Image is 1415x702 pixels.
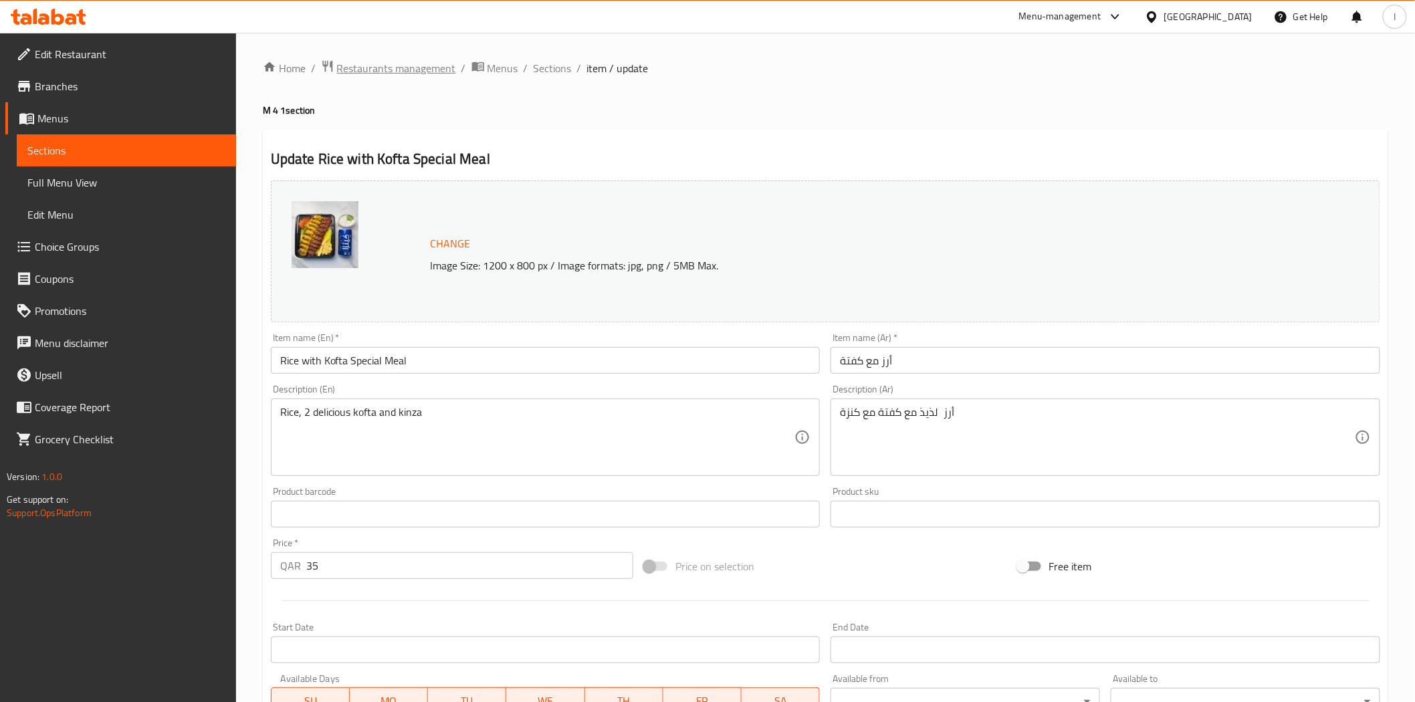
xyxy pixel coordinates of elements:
[280,406,795,469] textarea: Rice, 2 delicious kofta and kinza
[35,271,225,287] span: Coupons
[425,257,1226,273] p: Image Size: 1200 x 800 px / Image formats: jpg, png / 5MB Max.
[5,263,236,295] a: Coupons
[263,104,1388,117] h4: M 4 1 section
[280,558,301,574] p: QAR
[831,347,1380,374] input: Enter name Ar
[306,552,633,579] input: Please enter price
[337,60,456,76] span: Restaurants management
[1049,558,1092,574] span: Free item
[35,78,225,94] span: Branches
[17,166,236,199] a: Full Menu View
[7,468,39,485] span: Version:
[37,110,225,126] span: Menus
[41,468,62,485] span: 1.0.0
[471,60,518,77] a: Menus
[431,234,471,253] span: Change
[7,504,92,521] a: Support.OpsPlatform
[534,60,572,76] a: Sections
[1164,9,1253,24] div: [GEOGRAPHIC_DATA]
[524,60,528,76] li: /
[271,347,821,374] input: Enter name En
[5,359,236,391] a: Upsell
[1394,9,1396,24] span: I
[35,239,225,255] span: Choice Groups
[17,199,236,231] a: Edit Menu
[263,60,306,76] a: Home
[263,60,1388,77] nav: breadcrumb
[5,231,236,263] a: Choice Groups
[461,60,466,76] li: /
[35,46,225,62] span: Edit Restaurant
[27,174,225,191] span: Full Menu View
[35,431,225,447] span: Grocery Checklist
[35,303,225,319] span: Promotions
[840,406,1355,469] textarea: أرز لذيذ مع كفتة مع كنزة
[292,201,358,268] img: WhatsApp_Image_20250527_a638947355260658578.jpeg
[587,60,649,76] span: item / update
[35,399,225,415] span: Coverage Report
[5,423,236,455] a: Grocery Checklist
[675,558,754,574] span: Price on selection
[487,60,518,76] span: Menus
[35,335,225,351] span: Menu disclaimer
[5,38,236,70] a: Edit Restaurant
[1019,9,1101,25] div: Menu-management
[7,491,68,508] span: Get support on:
[311,60,316,76] li: /
[321,60,456,77] a: Restaurants management
[425,230,476,257] button: Change
[35,367,225,383] span: Upsell
[5,391,236,423] a: Coverage Report
[271,149,1380,169] h2: Update Rice with Kofta Special Meal
[831,501,1380,528] input: Please enter product sku
[5,295,236,327] a: Promotions
[5,102,236,134] a: Menus
[271,501,821,528] input: Please enter product barcode
[17,134,236,166] a: Sections
[577,60,582,76] li: /
[5,327,236,359] a: Menu disclaimer
[5,70,236,102] a: Branches
[27,207,225,223] span: Edit Menu
[27,142,225,158] span: Sections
